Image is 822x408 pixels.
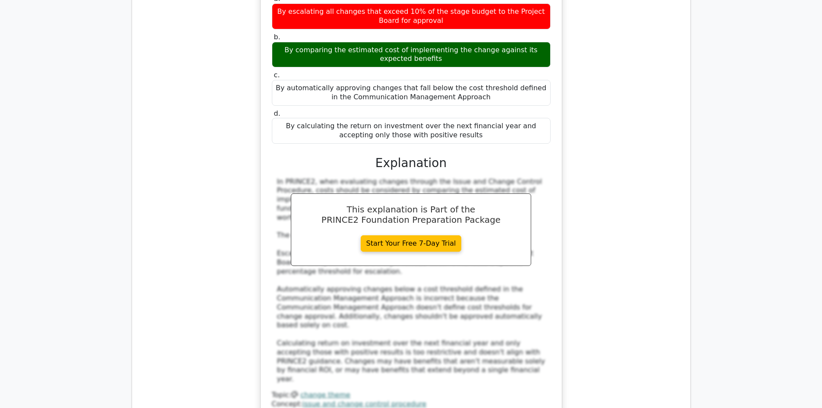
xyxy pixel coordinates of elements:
span: c. [274,71,280,79]
div: By automatically approving changes that fall below the cost threshold defined in the Communicatio... [272,80,551,106]
div: By calculating the return on investment over the next financial year and accepting only those wit... [272,118,551,144]
h3: Explanation [277,156,545,171]
div: In PRINCE2, when evaluating changes through the Issue and Change Control Procedure, costs should ... [277,177,545,384]
div: By comparing the estimated cost of implementing the change against its expected benefits [272,42,551,68]
div: Topic: [272,391,551,400]
div: By escalating all changes that exceed 10% of the stage budget to the Project Board for approval [272,3,551,29]
span: d. [274,109,280,117]
a: Start Your Free 7-Day Trial [361,235,462,252]
a: issue and change control procedure [302,400,426,408]
a: change theme [300,391,350,399]
span: b. [274,33,280,41]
